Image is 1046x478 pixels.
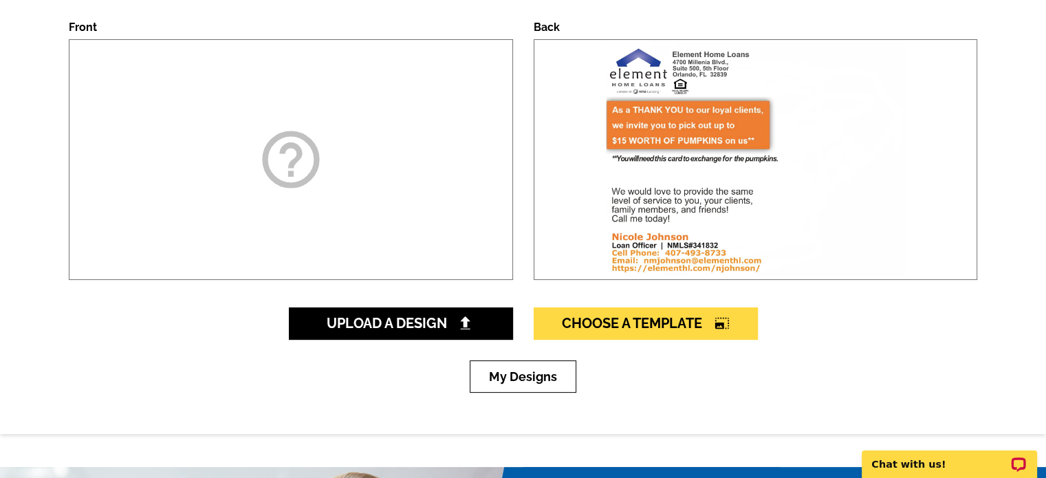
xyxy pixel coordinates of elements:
[289,307,513,340] a: Upload A Design
[534,307,758,340] a: Choose A Templatephoto_size_select_large
[715,316,730,330] i: photo_size_select_large
[602,40,909,279] img: large-thumb.jpg
[470,360,576,393] a: My Designs
[69,21,97,34] label: Front
[562,315,730,332] span: Choose A Template
[853,435,1046,478] iframe: LiveChat chat widget
[534,21,560,34] label: Back
[257,125,325,194] i: help_outline
[327,315,475,332] span: Upload A Design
